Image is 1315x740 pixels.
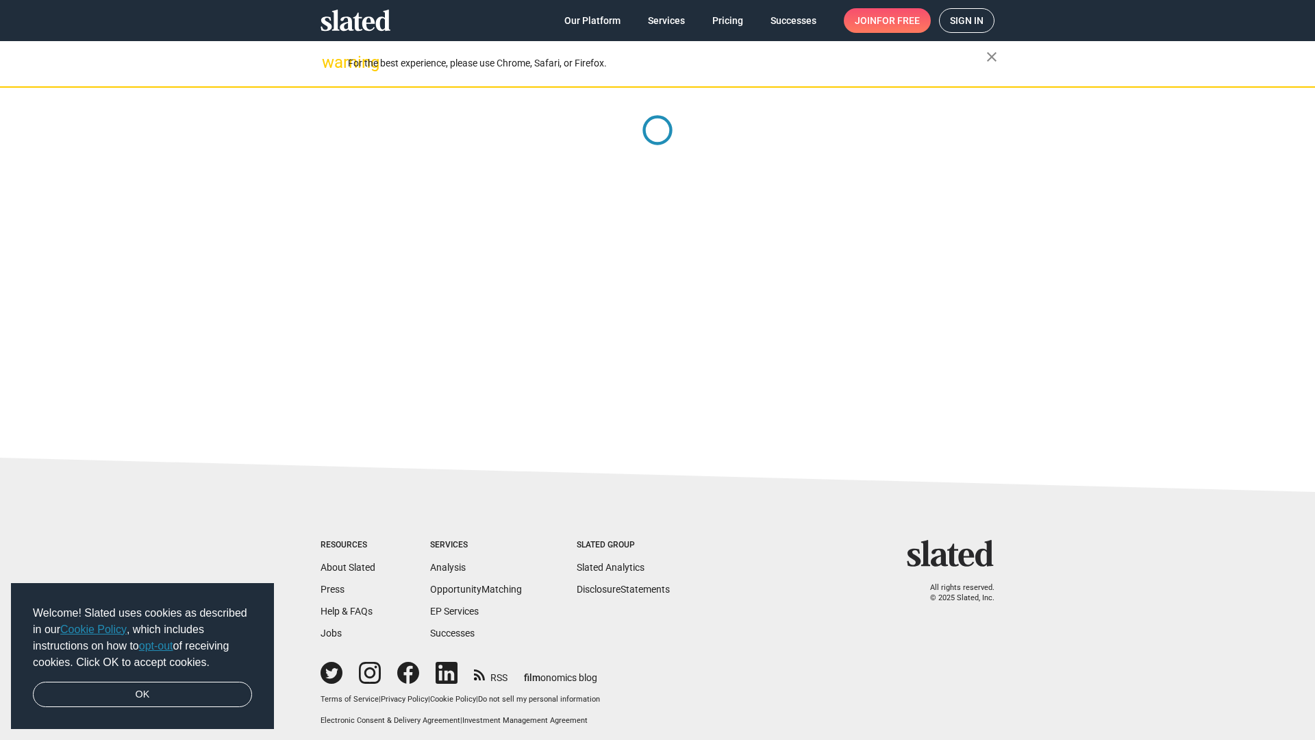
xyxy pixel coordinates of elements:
[524,661,597,684] a: filmonomics blog
[474,663,508,684] a: RSS
[478,695,600,705] button: Do not sell my personal information
[321,606,373,617] a: Help & FAQs
[321,540,375,551] div: Resources
[430,540,522,551] div: Services
[348,54,986,73] div: For the best experience, please use Chrome, Safari, or Firefox.
[11,583,274,730] div: cookieconsent
[381,695,428,704] a: Privacy Policy
[577,584,670,595] a: DisclosureStatements
[321,716,460,725] a: Electronic Consent & Delivery Agreement
[760,8,827,33] a: Successes
[712,8,743,33] span: Pricing
[855,8,920,33] span: Join
[430,562,466,573] a: Analysis
[984,49,1000,65] mat-icon: close
[939,8,994,33] a: Sign in
[462,716,588,725] a: Investment Management Agreement
[139,640,173,652] a: opt-out
[916,583,994,603] p: All rights reserved. © 2025 Slated, Inc.
[648,8,685,33] span: Services
[322,54,338,71] mat-icon: warning
[950,9,984,32] span: Sign in
[321,562,375,573] a: About Slated
[430,606,479,617] a: EP Services
[321,584,345,595] a: Press
[33,605,252,671] span: Welcome! Slated uses cookies as described in our , which includes instructions on how to of recei...
[553,8,631,33] a: Our Platform
[430,628,475,639] a: Successes
[771,8,816,33] span: Successes
[844,8,931,33] a: Joinfor free
[428,695,430,704] span: |
[476,695,478,704] span: |
[33,682,252,708] a: dismiss cookie message
[430,695,476,704] a: Cookie Policy
[577,562,644,573] a: Slated Analytics
[577,540,670,551] div: Slated Group
[877,8,920,33] span: for free
[379,695,381,704] span: |
[637,8,696,33] a: Services
[564,8,621,33] span: Our Platform
[321,628,342,639] a: Jobs
[460,716,462,725] span: |
[321,695,379,704] a: Terms of Service
[430,584,522,595] a: OpportunityMatching
[524,672,540,683] span: film
[60,624,127,635] a: Cookie Policy
[701,8,754,33] a: Pricing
